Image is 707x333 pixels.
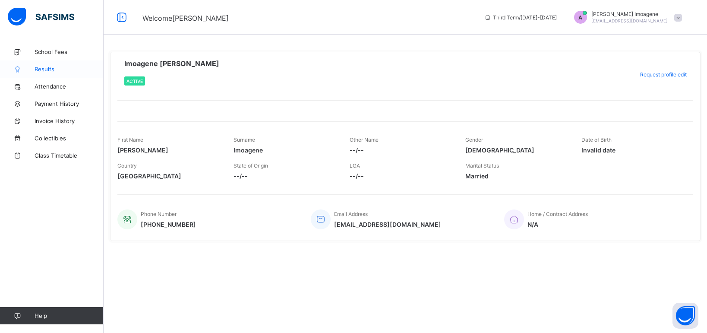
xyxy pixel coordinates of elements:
[350,146,453,154] span: --/--
[640,71,687,78] span: Request profile edit
[117,162,137,169] span: Country
[672,303,698,329] button: Open asap
[35,66,104,73] span: Results
[8,8,74,26] img: safsims
[527,221,588,228] span: N/A
[117,136,143,143] span: First Name
[581,146,685,154] span: Invalid date
[465,136,483,143] span: Gender
[465,172,568,180] span: Married
[565,11,686,24] div: AlbertImoagene
[35,100,104,107] span: Payment History
[350,172,453,180] span: --/--
[35,152,104,159] span: Class Timetable
[117,146,221,154] span: [PERSON_NAME]
[234,146,337,154] span: Imoagene
[117,172,221,180] span: [GEOGRAPHIC_DATA]
[350,136,379,143] span: Other Name
[35,312,103,319] span: Help
[141,221,196,228] span: [PHONE_NUMBER]
[35,117,104,124] span: Invoice History
[465,146,568,154] span: [DEMOGRAPHIC_DATA]
[350,162,360,169] span: LGA
[234,136,255,143] span: Surname
[142,14,229,22] span: Welcome [PERSON_NAME]
[591,18,668,23] span: [EMAIL_ADDRESS][DOMAIN_NAME]
[141,211,177,217] span: Phone Number
[581,136,612,143] span: Date of Birth
[234,162,268,169] span: State of Origin
[35,83,104,90] span: Attendance
[35,135,104,142] span: Collectibles
[124,59,219,68] span: Imoagene [PERSON_NAME]
[334,221,441,228] span: [EMAIL_ADDRESS][DOMAIN_NAME]
[234,172,337,180] span: --/--
[334,211,368,217] span: Email Address
[484,14,557,21] span: session/term information
[465,162,499,169] span: Marital Status
[578,14,582,21] span: A
[126,79,143,84] span: Active
[527,211,588,217] span: Home / Contract Address
[591,11,668,17] span: [PERSON_NAME] Imoagene
[35,48,104,55] span: School Fees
